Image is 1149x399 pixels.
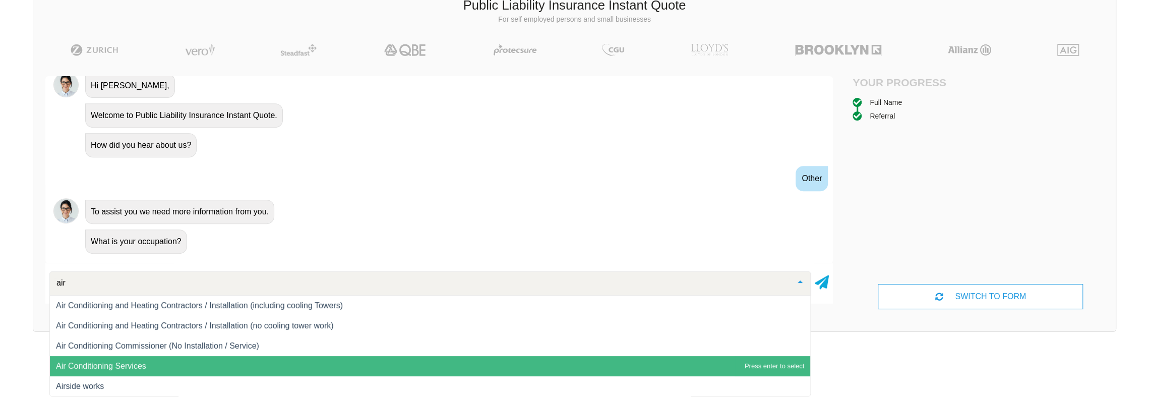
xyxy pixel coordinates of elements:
[870,97,902,108] div: Full Name
[53,198,79,223] img: Chatbot | PLI
[378,44,433,56] img: QBE | Public Liability Insurance
[85,103,283,128] div: Welcome to Public Liability Insurance Instant Quote.
[54,278,790,288] input: Search or select your occupation
[853,76,980,89] h4: Your Progress
[796,166,828,191] div: Other
[85,200,274,224] div: To assist you we need more information from you.
[56,382,104,390] span: Airside works
[943,44,996,56] img: Allianz | Public Liability Insurance
[870,110,895,122] div: Referral
[56,341,259,350] span: Air Conditioning Commissioner (No Installation / Service)
[276,44,321,56] img: Steadfast | Public Liability Insurance
[878,284,1082,309] div: SWITCH TO FORM
[53,72,79,97] img: Chatbot | PLI
[598,44,628,56] img: CGU | Public Liability Insurance
[180,44,219,56] img: Vero | Public Liability Insurance
[791,44,885,56] img: Brooklyn | Public Liability Insurance
[85,133,197,157] div: How did you hear about us?
[685,44,734,56] img: LLOYD's | Public Liability Insurance
[85,230,187,254] div: What is your occupation?
[85,74,175,98] div: Hi [PERSON_NAME],
[56,321,334,330] span: Air Conditioning and Heating Contractors / Installation (no cooling tower work)
[490,44,540,56] img: Protecsure | Public Liability Insurance
[41,15,1108,25] p: For self employed persons and small businesses
[66,44,123,56] img: Zurich | Public Liability Insurance
[1053,44,1083,56] img: AIG | Public Liability Insurance
[56,301,343,310] span: Air Conditioning and Heating Contractors / Installation (including cooling Towers)
[56,362,146,370] span: Air Conditioning Services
